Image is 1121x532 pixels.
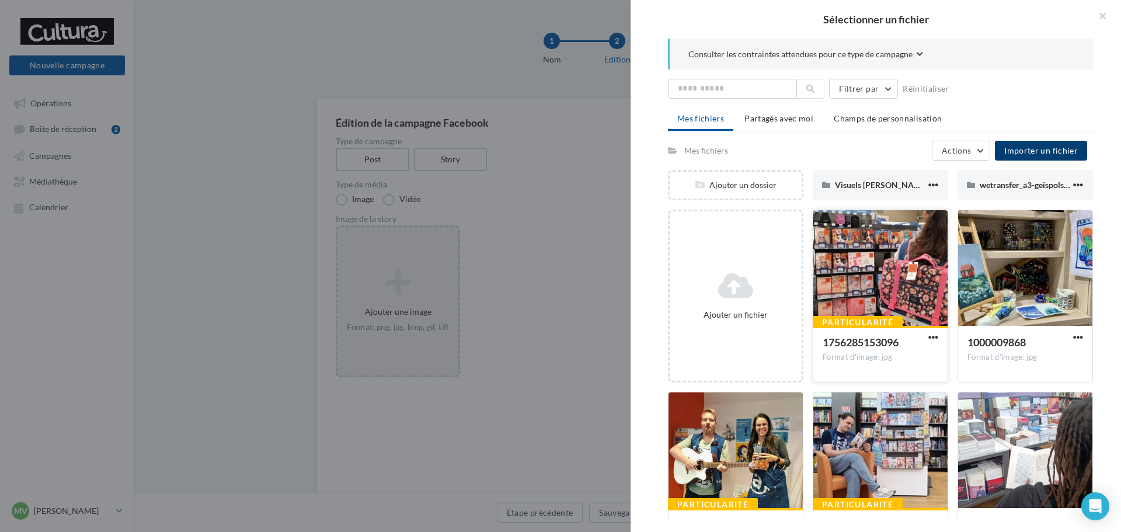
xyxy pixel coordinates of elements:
div: Ajouter un dossier [670,179,802,191]
span: 1756285153096 [823,336,899,349]
button: Importer un fichier [995,141,1087,161]
h2: Sélectionner un fichier [649,14,1102,25]
div: Particularité [813,498,903,511]
div: Open Intercom Messenger [1081,492,1109,520]
div: Mes fichiers [684,145,728,157]
div: Particularité [813,316,903,329]
span: Visuels [PERSON_NAME] [835,180,928,190]
span: Partagés avec moi [744,113,813,123]
span: Champs de personnalisation [834,113,942,123]
span: Consulter les contraintes attendues pour ce type de campagne [688,48,913,60]
span: Actions [942,145,971,155]
button: Réinitialiser [898,82,954,96]
button: Actions [932,141,990,161]
span: 1000009868 [967,336,1026,349]
div: Format d'image: jpg [967,352,1083,363]
span: 1755766995299 [967,518,1043,531]
div: Format d'image: jpg [823,352,938,363]
button: Consulter les contraintes attendues pour ce type de campagne [688,48,923,62]
div: Ajouter un fichier [674,309,797,321]
span: Mes fichiers [677,113,724,123]
span: 1755943388157 [823,518,899,531]
button: Filtrer par [829,79,898,99]
div: Particularité [668,498,758,511]
span: 1000009867 [678,518,736,531]
span: Importer un fichier [1004,145,1078,155]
